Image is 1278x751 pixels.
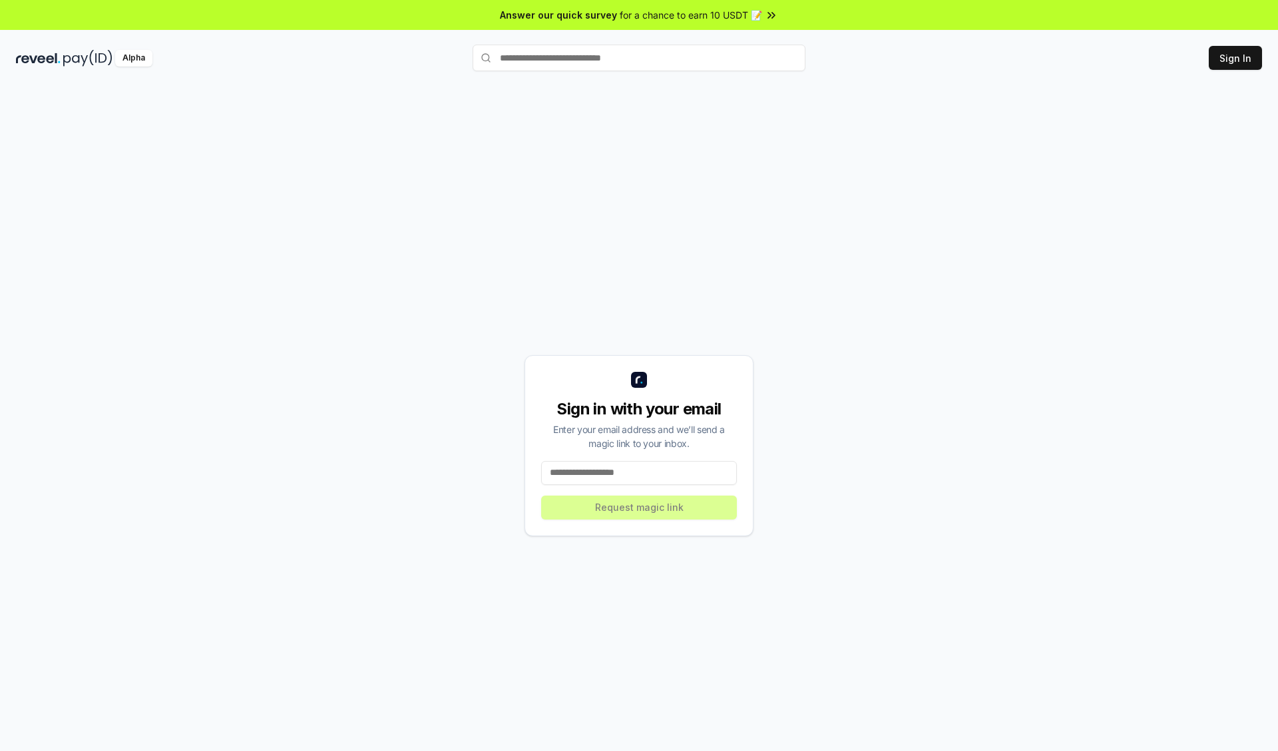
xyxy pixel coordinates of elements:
img: pay_id [63,50,112,67]
span: Answer our quick survey [500,8,617,22]
img: reveel_dark [16,50,61,67]
div: Alpha [115,50,152,67]
div: Sign in with your email [541,398,737,420]
img: logo_small [631,372,647,388]
div: Enter your email address and we’ll send a magic link to your inbox. [541,422,737,450]
span: for a chance to earn 10 USDT 📝 [620,8,762,22]
button: Sign In [1209,46,1262,70]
